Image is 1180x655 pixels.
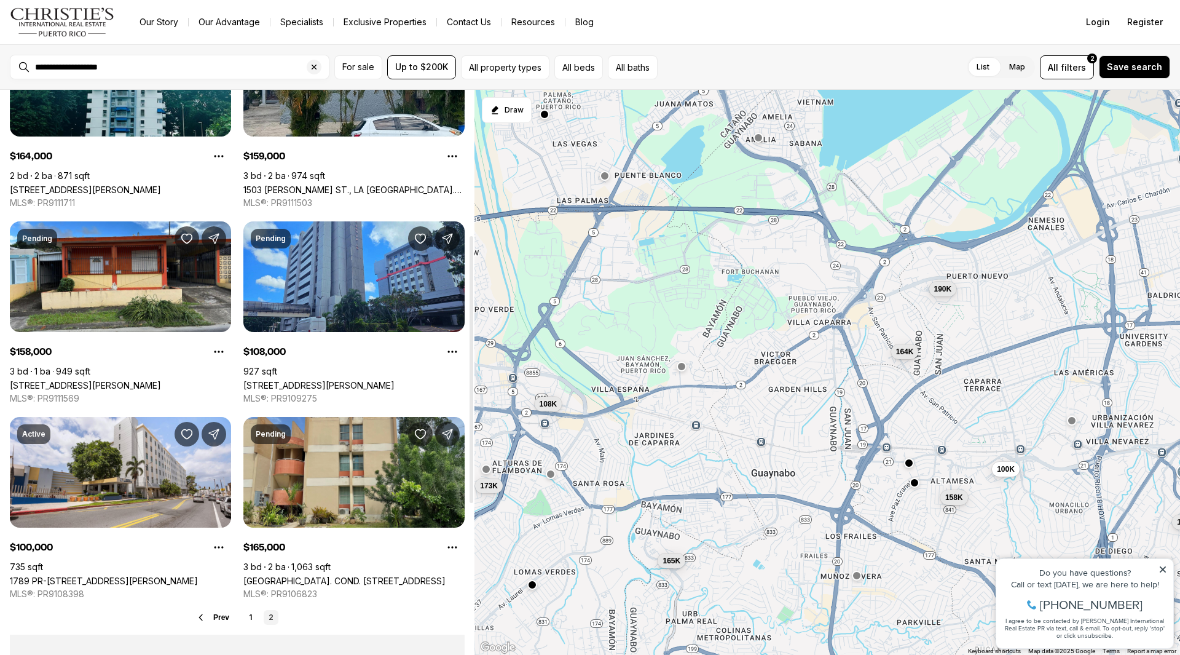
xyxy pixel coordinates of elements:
[270,14,333,31] a: Specialists
[408,422,433,447] button: Save Property: BOULEVARD ST. COND. BOULEVARD DEL RIO #APT. C-204
[435,422,460,447] button: Share Property
[10,576,198,586] a: 1789 PR-21 TORRE METROPOLITANO #413, SAN JUAN PR, 00918
[554,55,603,79] button: All beds
[334,55,382,79] button: For sale
[945,493,963,502] span: 158K
[1090,54,1095,63] span: 2
[461,55,549,79] button: All property types
[202,226,226,251] button: Share Property
[408,226,433,251] button: Save Property: 57 SANTA CRUZ #1
[940,490,968,505] button: 158K
[891,344,919,359] button: 164K
[437,14,501,31] button: Contact Us
[206,339,231,364] button: Property options
[1040,55,1094,79] button: Allfilters2
[967,56,999,78] label: List
[10,185,161,195] a: J10 AVE SAN PATRICIO #601, GUAYNABO PR, 00968
[189,14,270,31] a: Our Advantage
[206,535,231,560] button: Property options
[13,39,178,48] div: Call or text [DATE], we are here to help!
[440,144,465,169] button: Property options
[307,55,329,79] button: Clear search input
[1107,62,1162,72] span: Save search
[256,429,286,439] p: Pending
[244,610,259,625] a: 1
[1061,61,1086,74] span: filters
[264,610,278,625] a: 2
[175,226,199,251] button: Save Property: 1365 CALLE SAN DAMIAN
[565,14,604,31] a: Blog
[1048,61,1058,74] span: All
[1120,10,1170,34] button: Register
[243,576,446,586] a: BOULEVARD ST. COND. BOULEVARD DEL RIO #APT. C-204, GUAYNABO PR, 00965
[663,556,680,566] span: 165K
[480,481,498,491] span: 173K
[244,610,278,625] nav: Pagination
[243,380,395,391] a: 57 SANTA CRUZ #1, BAYAMON PR, 00961
[256,234,286,244] p: Pending
[196,613,229,622] button: Prev
[1127,17,1163,27] span: Register
[929,282,957,296] button: 190K
[540,399,557,409] span: 108K
[482,97,532,123] button: Start drawing
[440,339,465,364] button: Property options
[992,462,1020,477] button: 100K
[342,62,374,72] span: For sale
[202,422,226,447] button: Share Property
[243,185,465,195] a: 1503 RODANO ST., LA TORRE COND. #Apt. 2-B, SAN JUAN PR, 00926
[535,397,562,411] button: 108K
[213,613,229,622] span: Prev
[440,535,465,560] button: Property options
[22,234,52,244] p: Pending
[608,55,658,79] button: All baths
[387,55,456,79] button: Up to $200K
[10,7,115,37] img: logo
[1079,10,1117,34] button: Login
[502,14,565,31] a: Resources
[997,464,1015,474] span: 100K
[896,347,914,357] span: 164K
[206,144,231,169] button: Property options
[658,554,685,568] button: 165K
[395,62,448,72] span: Up to $200K
[334,14,436,31] a: Exclusive Properties
[15,76,175,99] span: I agree to be contacted by [PERSON_NAME] International Real Estate PR via text, call & email. To ...
[175,422,199,447] button: Save Property: 1789 PR-21 TORRE METROPOLITANO #413
[22,429,45,439] p: Active
[1099,55,1170,79] button: Save search
[999,56,1035,78] label: Map
[934,284,952,294] span: 190K
[10,380,161,391] a: 1365 CALLE SAN DAMIAN, SAN JUAN PR, 00921
[13,28,178,36] div: Do you have questions?
[50,58,153,70] span: [PHONE_NUMBER]
[1086,17,1110,27] span: Login
[475,478,503,493] button: 173K
[130,14,188,31] a: Our Story
[435,226,460,251] button: Share Property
